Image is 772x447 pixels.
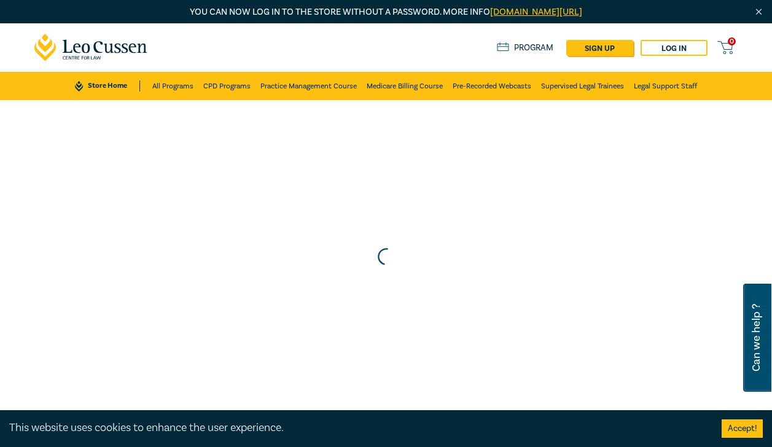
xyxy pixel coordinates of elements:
[152,72,193,100] a: All Programs
[634,72,697,100] a: Legal Support Staff
[566,40,633,56] a: sign up
[453,72,531,100] a: Pre-Recorded Webcasts
[9,420,703,436] div: This website uses cookies to enhance the user experience.
[541,72,624,100] a: Supervised Legal Trainees
[728,37,736,45] span: 0
[497,42,554,53] a: Program
[641,40,708,56] a: Log in
[754,7,764,17] img: Close
[722,419,763,438] button: Accept cookies
[751,291,762,384] span: Can we help ?
[260,72,357,100] a: Practice Management Course
[34,6,738,19] p: You can now log in to the store without a password. More info
[75,80,139,91] a: Store Home
[490,6,582,18] a: [DOMAIN_NAME][URL]
[367,72,443,100] a: Medicare Billing Course
[203,72,251,100] a: CPD Programs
